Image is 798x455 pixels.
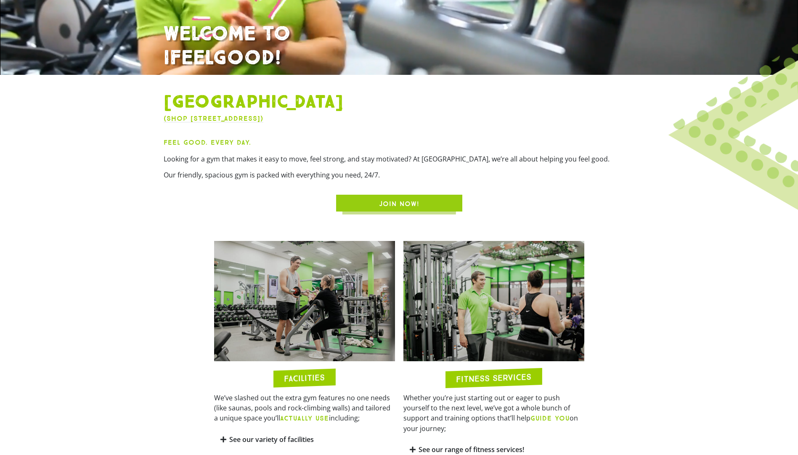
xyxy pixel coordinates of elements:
[456,373,531,384] h2: FITNESS SERVICES
[164,138,251,146] strong: Feel Good. Every Day.
[419,445,524,454] a: See our range of fitness services!
[229,435,314,444] a: See our variety of facilities
[214,430,395,450] div: See our variety of facilities
[403,393,584,434] p: Whether you’re just starting out or eager to push yourself to the next level, we’ve got a whole b...
[164,154,635,164] p: Looking for a gym that makes it easy to move, feel strong, and stay motivated? At [GEOGRAPHIC_DAT...
[164,92,635,114] h1: [GEOGRAPHIC_DATA]
[164,170,635,180] p: Our friendly, spacious gym is packed with everything you need, 24/7.
[164,22,635,71] h1: WELCOME TO IFEELGOOD!
[336,195,462,212] a: JOIN NOW!
[530,414,570,422] b: GUIDE YOU
[214,393,395,423] p: We’ve slashed out the extra gym features no one needs (like saunas, pools and rock-climbing walls...
[379,199,419,209] span: JOIN NOW!
[164,114,263,122] a: (Shop [STREET_ADDRESS])
[284,373,325,383] h2: FACILITIES
[280,414,329,422] b: ACTUALLY USE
